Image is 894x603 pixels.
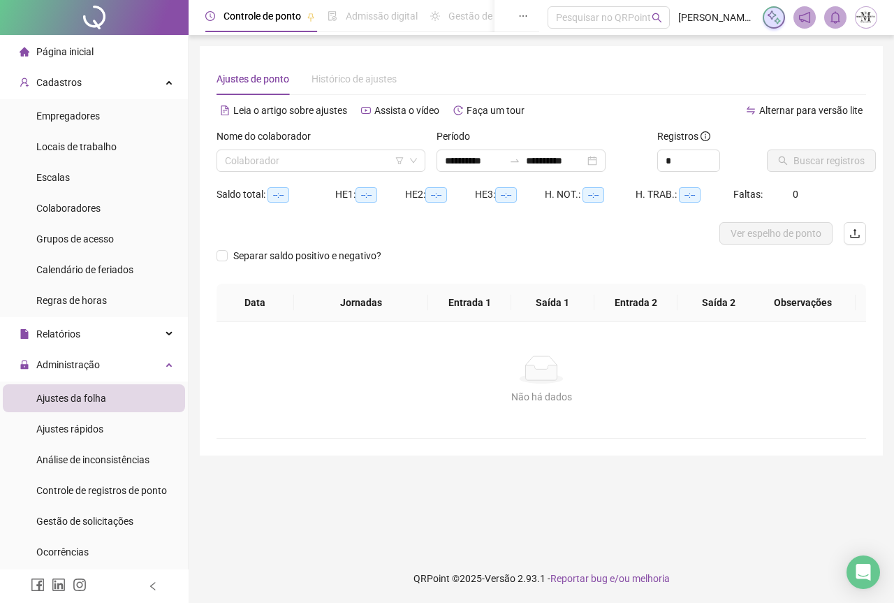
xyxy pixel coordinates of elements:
span: file-text [220,106,230,115]
th: Jornadas [294,284,428,322]
span: Gestão de férias [448,10,519,22]
span: Leia o artigo sobre ajustes [233,105,347,116]
span: --:-- [679,187,701,203]
span: Página inicial [36,46,94,57]
div: Open Intercom Messenger [847,555,880,589]
span: Ajustes rápidos [36,423,103,435]
button: Buscar registros [767,150,876,172]
span: Ocorrências [36,546,89,558]
span: --:-- [425,187,447,203]
span: Empregadores [36,110,100,122]
span: to [509,155,520,166]
span: pushpin [307,13,315,21]
th: Observações [750,284,856,322]
span: Locais de trabalho [36,141,117,152]
span: linkedin [52,578,66,592]
span: --:-- [356,187,377,203]
span: Alternar para versão lite [759,105,863,116]
span: --:-- [495,187,517,203]
span: Faltas: [733,189,765,200]
span: Assista o vídeo [374,105,439,116]
span: Histórico de ajustes [312,73,397,85]
span: Colaboradores [36,203,101,214]
span: Administração [36,359,100,370]
span: --:-- [582,187,604,203]
span: Análise de inconsistências [36,454,149,465]
span: ellipsis [518,11,528,21]
th: Entrada 2 [594,284,677,322]
div: HE 2: [405,187,475,203]
span: down [409,157,418,165]
span: file-done [328,11,337,21]
div: H. NOT.: [545,187,636,203]
th: Entrada 1 [428,284,511,322]
span: left [148,581,158,591]
span: Controle de ponto [223,10,301,22]
label: Período [437,129,479,144]
span: Observações [761,295,844,310]
span: user-add [20,78,29,87]
img: sparkle-icon.fc2bf0ac1784a2077858766a79e2daf3.svg [766,10,782,25]
span: Cadastros [36,77,82,88]
span: notification [798,11,811,24]
img: 67331 [856,7,877,28]
button: Ver espelho de ponto [719,222,833,245]
span: Ajustes da folha [36,393,106,404]
span: search [652,13,662,23]
span: file [20,329,29,339]
span: Escalas [36,172,70,183]
span: instagram [73,578,87,592]
th: Saída 2 [677,284,761,322]
span: Versão [485,573,515,584]
div: Saldo total: [217,187,335,203]
footer: QRPoint © 2025 - 2.93.1 - [189,554,894,603]
span: filter [395,157,404,165]
span: bell [829,11,842,24]
span: Ajustes de ponto [217,73,289,85]
span: Admissão digital [346,10,418,22]
th: Saída 1 [511,284,594,322]
div: HE 3: [475,187,545,203]
span: [PERSON_NAME] - TRANSMARTINS [678,10,754,25]
span: Calendário de feriados [36,264,133,275]
span: upload [849,228,860,239]
span: Relatórios [36,328,80,340]
th: Data [217,284,294,322]
span: facebook [31,578,45,592]
div: Não há dados [233,389,849,405]
span: Gestão de solicitações [36,516,133,527]
span: clock-circle [205,11,215,21]
span: Controle de registros de ponto [36,485,167,496]
span: history [453,106,463,115]
span: home [20,47,29,57]
span: lock [20,360,29,370]
span: 0 [793,189,798,200]
span: info-circle [701,131,710,141]
span: Reportar bug e/ou melhoria [550,573,670,584]
span: Faça um tour [467,105,525,116]
div: HE 1: [335,187,405,203]
span: youtube [361,106,371,115]
span: Regras de horas [36,295,107,306]
span: Separar saldo positivo e negativo? [228,248,387,263]
span: sun [430,11,440,21]
span: swap [746,106,756,115]
label: Nome do colaborador [217,129,320,144]
span: Registros [657,129,710,144]
span: swap-right [509,155,520,166]
span: --:-- [268,187,289,203]
span: Grupos de acesso [36,233,114,245]
div: H. TRAB.: [636,187,733,203]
